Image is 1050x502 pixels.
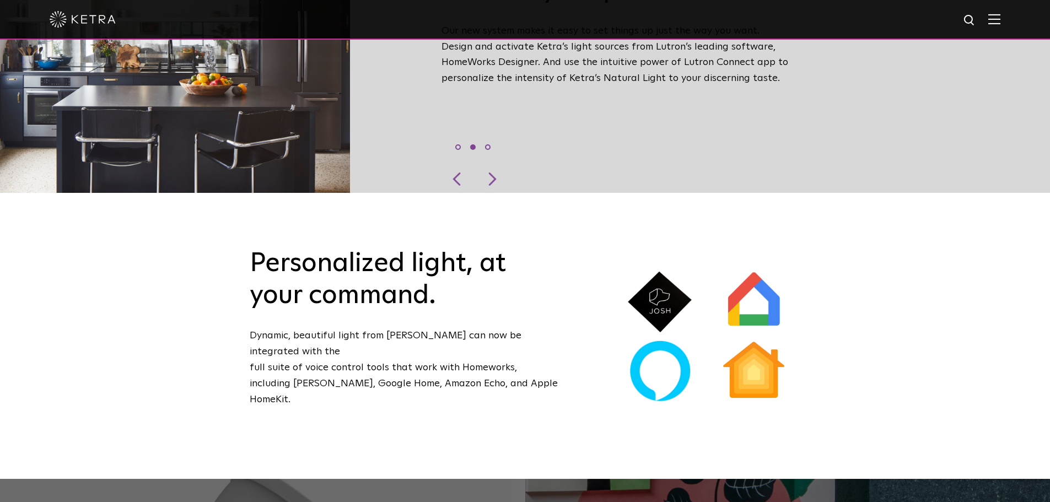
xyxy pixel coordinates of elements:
h2: Personalized light, at your command. [250,248,558,311]
p: Dynamic, beautiful light from [PERSON_NAME] can now be integrated with the full suite of voice co... [250,328,558,407]
img: GoogleHomeApp@2x [718,266,790,337]
img: Hamburger%20Nav.svg [988,14,1000,24]
img: AmazonAlexa@2x [626,337,694,406]
img: ketra-logo-2019-white [50,11,116,28]
img: AppleHome@2x [719,337,788,406]
img: JoshAI@2x [626,267,694,336]
img: search icon [963,14,977,28]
